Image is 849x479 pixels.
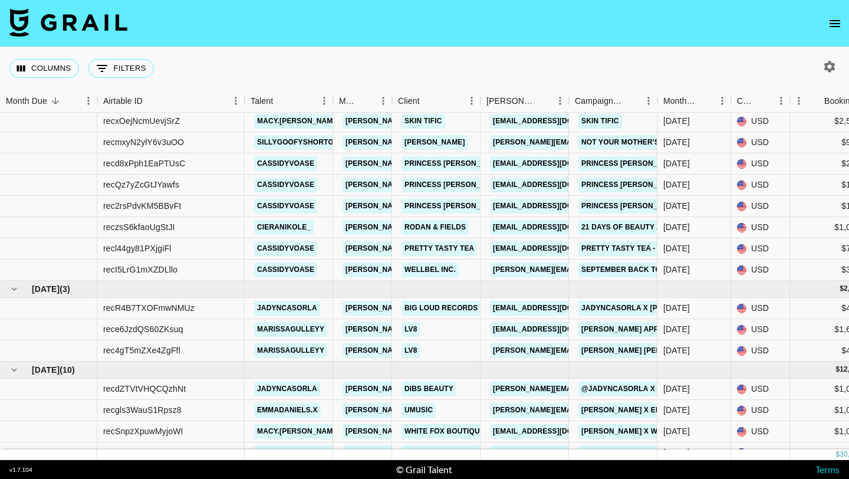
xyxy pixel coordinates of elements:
[731,153,790,175] div: USD
[663,179,690,191] div: Sep '25
[575,90,623,113] div: Campaign (Type)
[103,425,183,437] div: recSnpzXpuwMyjoWI
[254,220,314,235] a: cieranikole_
[713,92,731,110] button: Menu
[343,382,595,396] a: [PERSON_NAME][EMAIL_ADDRESS][PERSON_NAME][DOMAIN_NAME]
[103,200,181,212] div: rec2rsPdvKM5BBvFt
[402,114,445,129] a: Skin Tific
[697,93,713,109] button: Sort
[790,92,808,110] button: Menu
[103,179,179,191] div: recQz7yZcGtJYawfs
[88,59,154,78] button: Show filters
[343,156,595,171] a: [PERSON_NAME][EMAIL_ADDRESS][PERSON_NAME][DOMAIN_NAME]
[402,241,477,256] a: Pretty Tasty Tea
[254,114,343,129] a: macy.[PERSON_NAME]
[245,90,333,113] div: Talent
[402,424,488,439] a: White Fox Boutique
[398,90,420,113] div: Client
[823,12,847,35] button: open drawer
[9,466,32,474] div: v 1.7.104
[103,115,180,127] div: recxOejNcmUevjSrZ
[490,241,622,256] a: [EMAIL_ADDRESS][DOMAIN_NAME]
[103,90,143,113] div: Airtable ID
[402,135,468,150] a: [PERSON_NAME]
[343,135,595,150] a: [PERSON_NAME][EMAIL_ADDRESS][PERSON_NAME][DOMAIN_NAME]
[103,158,186,169] div: recd8xPph1EaPTUsC
[402,199,524,214] a: Princess [PERSON_NAME] USA
[731,400,790,421] div: USD
[273,93,289,109] button: Sort
[333,90,392,113] div: Manager
[731,175,790,196] div: USD
[578,403,714,418] a: [PERSON_NAME] x emmadaniels.x
[731,132,790,153] div: USD
[731,298,790,319] div: USD
[551,92,569,110] button: Menu
[343,178,595,192] a: [PERSON_NAME][EMAIL_ADDRESS][PERSON_NAME][DOMAIN_NAME]
[358,93,374,109] button: Sort
[490,322,622,337] a: [EMAIL_ADDRESS][DOMAIN_NAME]
[60,364,75,376] span: ( 10 )
[490,382,682,396] a: [PERSON_NAME][EMAIL_ADDRESS][DOMAIN_NAME]
[663,136,690,148] div: Sep '25
[254,301,320,316] a: jadyncasorla
[657,90,731,113] div: Month Due
[663,115,690,127] div: Sep '25
[343,263,595,277] a: [PERSON_NAME][EMAIL_ADDRESS][PERSON_NAME][DOMAIN_NAME]
[47,93,64,109] button: Sort
[103,221,175,233] div: reczsS6kfaoUgStJI
[663,383,690,395] div: Jul '25
[254,445,343,460] a: macy.[PERSON_NAME]
[578,114,622,129] a: Skin Tific
[772,92,790,110] button: Menu
[251,90,273,113] div: Talent
[254,135,346,150] a: sillygoofyshortgal
[254,263,317,277] a: cassidyvoase
[392,90,481,113] div: Client
[640,92,657,110] button: Menu
[490,199,622,214] a: [EMAIL_ADDRESS][DOMAIN_NAME]
[402,322,420,337] a: LV8
[254,156,317,171] a: cassidyvoase
[578,322,732,337] a: [PERSON_NAME] App- Family Campaign
[490,178,622,192] a: [EMAIL_ADDRESS][DOMAIN_NAME]
[6,90,47,113] div: Month Due
[103,345,180,356] div: rec4gT5mZXe4ZgFfl
[486,90,535,113] div: [PERSON_NAME]
[663,200,690,212] div: Sep '25
[343,199,595,214] a: [PERSON_NAME][EMAIL_ADDRESS][PERSON_NAME][DOMAIN_NAME]
[490,403,743,418] a: [PERSON_NAME][EMAIL_ADDRESS][PERSON_NAME][DOMAIN_NAME]
[103,302,195,314] div: recR4B7TXOFmwNMUz
[569,90,657,113] div: Campaign (Type)
[9,8,127,37] img: Grail Talent
[402,343,420,358] a: LV8
[663,447,690,458] div: Jul '25
[254,403,321,418] a: emmadaniels.x
[374,92,392,110] button: Menu
[578,343,707,358] a: [PERSON_NAME] [PERSON_NAME]
[490,114,622,129] a: [EMAIL_ADDRESS][DOMAIN_NAME]
[756,93,772,109] button: Sort
[420,93,436,109] button: Sort
[731,319,790,340] div: USD
[731,421,790,442] div: USD
[402,403,436,418] a: Umusic
[402,382,456,396] a: Dibs Beauty
[481,90,569,113] div: Booker
[254,178,317,192] a: cassidyvoase
[339,90,358,113] div: Manager
[663,242,690,254] div: Sep '25
[490,220,622,235] a: [EMAIL_ADDRESS][DOMAIN_NAME]
[578,241,676,256] a: Pretty Tasty Tea - OCT
[835,450,840,460] div: $
[6,362,22,378] button: hide children
[663,221,690,233] div: Sep '25
[623,93,640,109] button: Sort
[396,464,452,475] div: © Grail Talent
[254,241,317,256] a: cassidyvoase
[663,158,690,169] div: Sep '25
[490,301,622,316] a: [EMAIL_ADDRESS][DOMAIN_NAME]
[815,464,840,475] a: Terms
[343,241,595,256] a: [PERSON_NAME][EMAIL_ADDRESS][PERSON_NAME][DOMAIN_NAME]
[578,156,757,171] a: Princess [PERSON_NAME] x @cassvoase 1/2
